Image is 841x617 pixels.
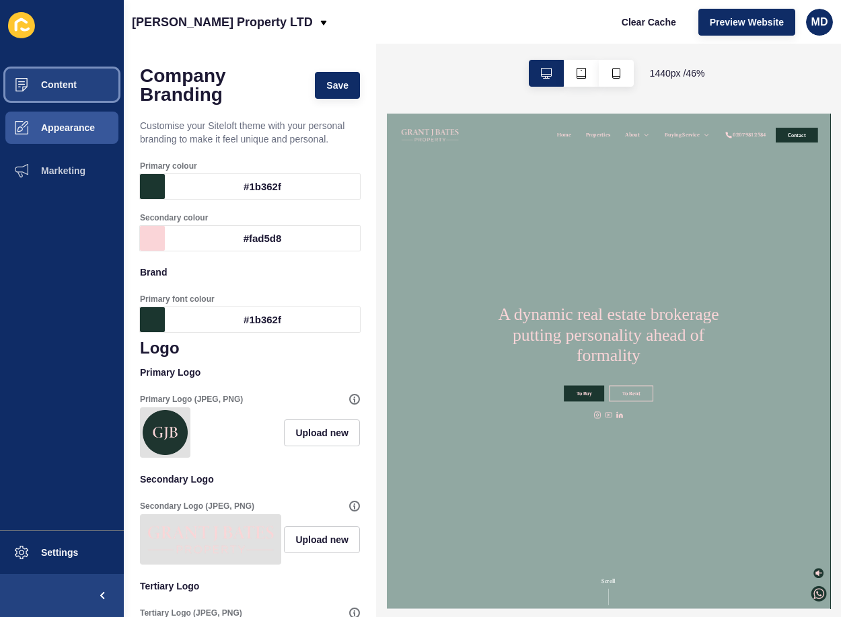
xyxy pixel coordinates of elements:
p: Customise your Siteloft theme with your personal branding to make it feel unique and personal. [140,111,360,154]
a: Buying Service [608,39,684,55]
span: Upload new [295,533,349,546]
a: Properties [435,39,488,55]
span: Save [326,79,349,92]
p: Secondary Logo [140,464,360,494]
span: MD [811,15,828,29]
label: Primary font colour [140,294,215,304]
p: Brand [140,257,360,287]
button: Preview Website [698,9,795,36]
p: Tertiary Logo [140,571,360,601]
h1: Logo [140,339,360,358]
label: Secondary colour [140,212,208,223]
button: Clear Cache [610,9,688,36]
button: Upload new [284,526,360,553]
a: About [521,39,553,55]
div: #fad5d8 [165,226,360,251]
label: Primary Logo (JPEG, PNG) [140,394,243,405]
label: Secondary Logo (JPEG, PNG) [140,501,254,511]
img: 2086147f9e20143a15d0237d2c38474e.png [143,410,188,455]
span: Clear Cache [622,15,676,29]
div: #1b362f [165,307,360,332]
p: Primary Logo [140,358,360,387]
span: Preview Website [710,15,784,29]
button: Upload new [284,419,360,446]
div: #1b362f [165,174,360,199]
label: Primary colour [140,161,197,171]
img: d1f4353206e62fd78d360f905ecb0d01.png [143,517,279,562]
h1: A dynamic real estate brokerage putting personality ahead of formality [203,416,765,551]
p: [PERSON_NAME] Property LTD [132,5,313,39]
a: 020 7981 2584 [739,39,828,55]
a: Home [372,39,403,55]
img: Company logo [27,7,161,87]
button: Save [315,72,360,99]
div: 020 7981 2584 [756,39,828,55]
span: Upload new [295,426,349,440]
span: 1440 px / 46 % [650,67,705,80]
h1: Company Branding [140,67,301,104]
